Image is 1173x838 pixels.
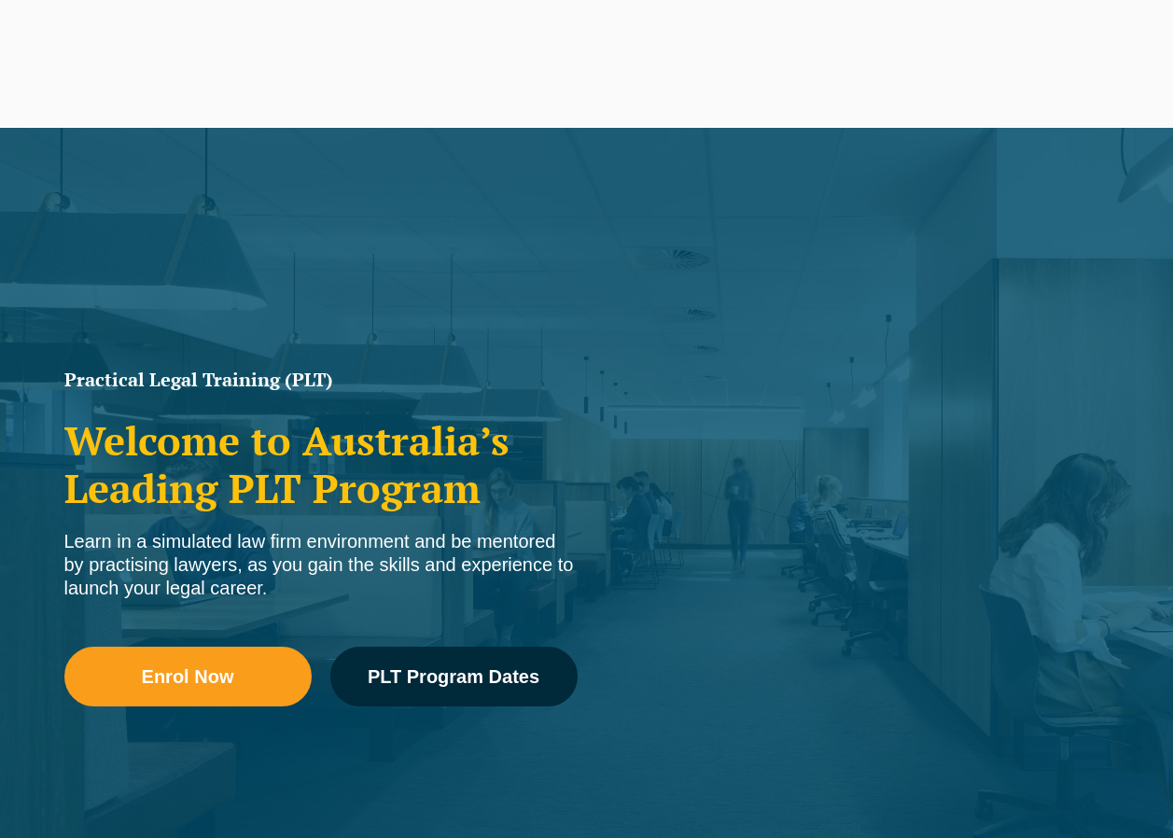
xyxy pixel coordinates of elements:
[64,370,578,389] h1: Practical Legal Training (PLT)
[142,667,234,686] span: Enrol Now
[64,417,578,511] h2: Welcome to Australia’s Leading PLT Program
[368,667,539,686] span: PLT Program Dates
[64,530,578,600] div: Learn in a simulated law firm environment and be mentored by practising lawyers, as you gain the ...
[64,647,312,706] a: Enrol Now
[330,647,578,706] a: PLT Program Dates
